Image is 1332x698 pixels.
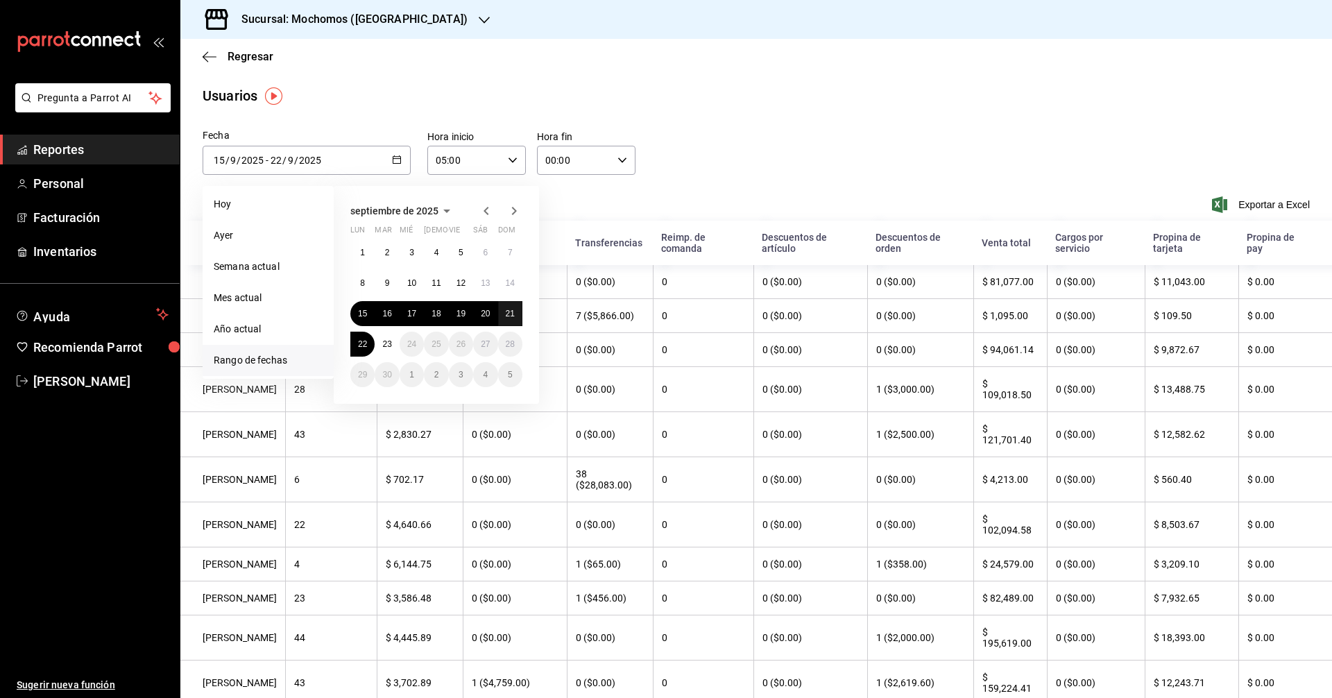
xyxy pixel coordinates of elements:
[285,547,377,581] th: 4
[358,339,367,349] abbr: 22 de septiembre de 2025
[285,502,377,547] th: 22
[33,372,169,391] span: [PERSON_NAME]
[37,91,149,105] span: Pregunta a Parrot AI
[567,581,654,615] th: 1 ($456.00)
[285,615,377,661] th: 44
[1238,265,1332,299] th: $ 0.00
[265,87,282,105] button: Tooltip marker
[498,301,522,326] button: 21 de septiembre de 2025
[434,370,439,380] abbr: 2 de octubre de 2025
[508,370,513,380] abbr: 5 de octubre de 2025
[33,338,169,357] span: Recomienda Parrot
[377,412,463,457] th: $ 2,830.27
[463,412,566,457] th: 0 ($0.00)
[1047,502,1144,547] th: 0 ($0.00)
[358,370,367,380] abbr: 29 de septiembre de 2025
[973,412,1047,457] th: $ 121,701.40
[973,299,1047,333] th: $ 1,095.00
[409,370,414,380] abbr: 1 de octubre de 2025
[424,332,448,357] button: 25 de septiembre de 2025
[653,299,753,333] th: 0
[1145,615,1238,661] th: $ 18,393.00
[1238,502,1332,547] th: $ 0.00
[508,248,513,257] abbr: 7 de septiembre de 2025
[498,225,515,240] abbr: domingo
[180,581,285,615] th: [PERSON_NAME]
[449,240,473,265] button: 5 de septiembre de 2025
[203,251,334,282] li: Semana actual
[483,248,488,257] abbr: 6 de septiembre de 2025
[400,271,424,296] button: 10 de septiembre de 2025
[867,502,973,547] th: 0 ($0.00)
[424,271,448,296] button: 11 de septiembre de 2025
[33,306,151,323] span: Ayuda
[360,278,365,288] abbr: 8 de septiembre de 2025
[867,333,973,367] th: 0 ($0.00)
[1238,412,1332,457] th: $ 0.00
[567,299,654,333] th: 7 ($5,866.00)
[1238,333,1332,367] th: $ 0.00
[180,547,285,581] th: [PERSON_NAME]
[1047,412,1144,457] th: 0 ($0.00)
[241,155,264,166] input: Year
[15,83,171,112] button: Pregunta a Parrot AI
[653,265,753,299] th: 0
[463,547,566,581] th: 0 ($0.00)
[973,221,1047,265] th: Venta total
[753,581,867,615] th: 0 ($0.00)
[230,11,468,28] h3: Sucursal: Mochomos ([GEOGRAPHIC_DATA])
[285,412,377,457] th: 43
[285,367,377,412] th: 28
[400,332,424,357] button: 24 de septiembre de 2025
[653,547,753,581] th: 0
[1145,502,1238,547] th: $ 8,503.67
[400,225,413,240] abbr: miércoles
[459,370,463,380] abbr: 3 de octubre de 2025
[498,362,522,387] button: 5 de octubre de 2025
[228,50,273,63] span: Regresar
[753,412,867,457] th: 0 ($0.00)
[653,615,753,661] th: 0
[350,225,365,240] abbr: lunes
[973,367,1047,412] th: $ 109,018.50
[1047,299,1144,333] th: 0 ($0.00)
[375,301,399,326] button: 16 de septiembre de 2025
[385,278,390,288] abbr: 9 de septiembre de 2025
[298,155,322,166] input: Year
[180,615,285,661] th: [PERSON_NAME]
[753,502,867,547] th: 0 ($0.00)
[409,248,414,257] abbr: 3 de septiembre de 2025
[1047,221,1144,265] th: Cargos por servicio
[867,581,973,615] th: 0 ($0.00)
[1238,221,1332,265] th: Propina de pay
[481,309,490,318] abbr: 20 de septiembre de 2025
[567,412,654,457] th: 0 ($0.00)
[203,345,334,376] li: Rango de fechas
[473,332,497,357] button: 27 de septiembre de 2025
[203,50,273,63] button: Regresar
[424,301,448,326] button: 18 de septiembre de 2025
[537,132,635,142] label: Hora fin
[377,457,463,502] th: $ 702.17
[463,457,566,502] th: 0 ($0.00)
[203,189,334,220] li: Hoy
[407,309,416,318] abbr: 17 de septiembre de 2025
[400,240,424,265] button: 3 de septiembre de 2025
[424,225,506,240] abbr: jueves
[459,248,463,257] abbr: 5 de septiembre de 2025
[473,240,497,265] button: 6 de septiembre de 2025
[180,412,285,457] th: [PERSON_NAME]
[358,309,367,318] abbr: 15 de septiembre de 2025
[867,547,973,581] th: 1 ($358.00)
[266,155,268,166] span: -
[653,581,753,615] th: 0
[407,339,416,349] abbr: 24 de septiembre de 2025
[867,457,973,502] th: 0 ($0.00)
[463,502,566,547] th: 0 ($0.00)
[567,457,654,502] th: 38 ($28,083.00)
[567,333,654,367] th: 0 ($0.00)
[434,248,439,257] abbr: 4 de septiembre de 2025
[1145,299,1238,333] th: $ 109.50
[350,240,375,265] button: 1 de septiembre de 2025
[506,339,515,349] abbr: 28 de septiembre de 2025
